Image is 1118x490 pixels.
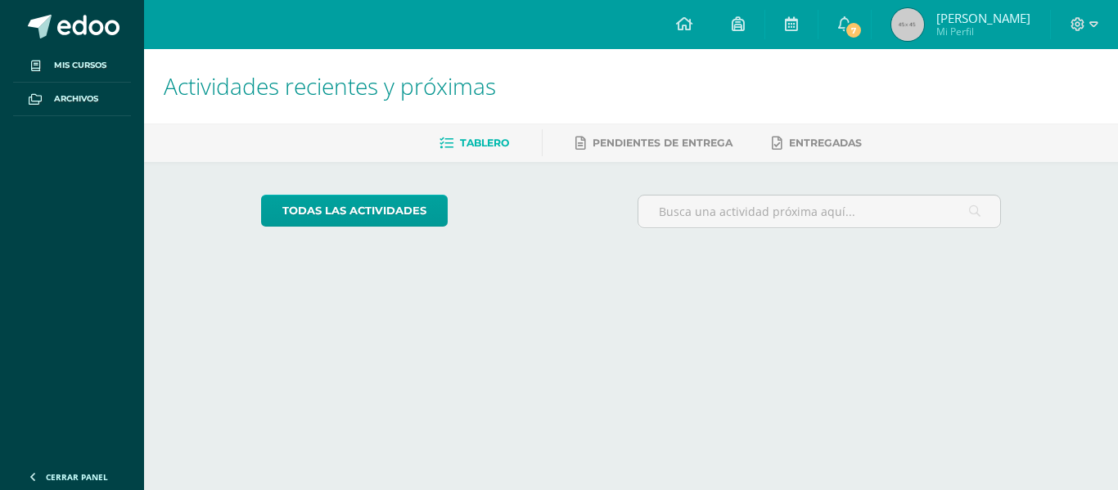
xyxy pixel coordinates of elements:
span: 7 [845,21,863,39]
a: Entregadas [772,130,862,156]
a: todas las Actividades [261,195,448,227]
span: Actividades recientes y próximas [164,70,496,101]
span: [PERSON_NAME] [936,10,1030,26]
a: Archivos [13,83,131,116]
a: Pendientes de entrega [575,130,733,156]
span: Pendientes de entrega [593,137,733,149]
a: Tablero [440,130,509,156]
input: Busca una actividad próxima aquí... [638,196,1001,227]
span: Entregadas [789,137,862,149]
span: Archivos [54,92,98,106]
span: Mis cursos [54,59,106,72]
span: Cerrar panel [46,471,108,483]
a: Mis cursos [13,49,131,83]
img: 45x45 [891,8,924,41]
span: Tablero [460,137,509,149]
span: Mi Perfil [936,25,1030,38]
